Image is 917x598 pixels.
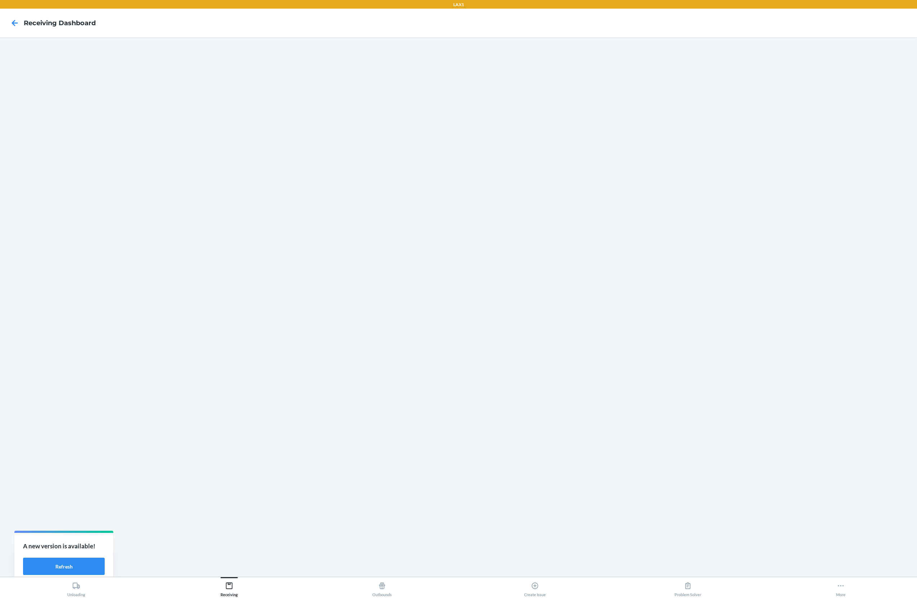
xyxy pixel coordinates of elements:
[459,577,612,597] button: Create Issue
[453,1,464,8] p: LAX1
[372,579,392,597] div: Outbounds
[836,579,845,597] div: More
[23,542,105,551] p: A new version is available!
[153,577,306,597] button: Receiving
[67,579,85,597] div: Unloading
[675,579,701,597] div: Problem Solver
[764,577,917,597] button: More
[221,579,238,597] div: Receiving
[524,579,546,597] div: Create Issue
[6,43,911,571] iframe: Receiving dashboard
[24,18,96,28] h4: Receiving dashboard
[306,577,459,597] button: Outbounds
[23,558,105,575] button: Refresh
[611,577,764,597] button: Problem Solver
